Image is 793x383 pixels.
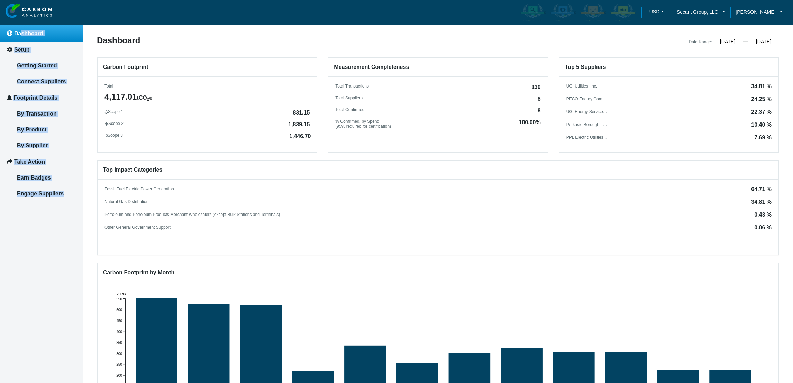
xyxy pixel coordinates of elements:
[116,330,122,334] text: 400
[736,8,775,16] span: [PERSON_NAME]
[116,308,122,312] text: 500
[289,134,311,139] span: 1,446.70
[518,2,547,22] div: Carbon Aware
[116,297,122,301] text: 550
[147,97,149,102] sub: 2
[689,38,712,46] div: Date Range:
[743,39,748,44] span: —
[116,363,122,366] text: 250
[751,84,772,89] div: 34.81 %
[647,7,666,17] button: USD
[17,111,57,117] span: By Transaction
[751,122,772,128] div: 10.40 %
[14,47,29,53] span: Setup
[104,121,310,126] div: Scope 2
[116,352,122,356] text: 300
[6,4,52,18] img: insight-logo-2.png
[98,58,317,77] h6: Carbon Footprint
[104,110,108,114] img: scope1.png
[116,319,122,323] text: 450
[566,109,608,114] div: UGI Energy Services, LLC
[335,119,391,124] p: % Confirmed, by Spend
[559,58,778,77] h6: Top 5 Suppliers
[104,121,108,126] img: scope2.png
[520,4,546,21] img: carbon-aware-enabled.png
[288,122,310,127] span: 1,839.15
[104,84,310,89] div: Total
[104,186,174,191] div: Fossil Fuel Electric Power Generation
[116,341,122,345] text: 350
[98,263,778,282] h6: Carbon Footprint by Month
[672,8,730,16] a: Secant Group, LLC
[92,36,438,46] div: Dashboard
[578,2,607,22] div: Carbon Offsetter
[538,96,541,102] span: 8
[104,225,171,230] div: Other General Government Support
[751,97,772,102] div: 24.25 %
[293,110,310,116] span: 831.15
[116,374,122,377] text: 200
[17,127,46,133] span: By Product
[8,38,18,48] div: Navigation go back
[751,186,772,192] div: 64.71 %
[566,122,608,127] div: Perkasie Borough - Electric
[17,191,64,197] span: Engage Suppliers
[137,95,152,101] span: tCO e
[580,4,606,21] img: carbon-offsetter-enabled.png
[641,7,672,19] a: USDUSD
[17,143,48,148] span: By Supplier
[751,199,772,205] div: 34.81 %
[104,199,148,204] div: Natural Gas Distribution
[14,159,45,165] span: Take Action
[609,2,637,22] div: Carbon Advocate
[531,84,541,90] span: 130
[566,84,597,89] div: UGI Utilities, Inc.
[9,84,126,100] input: Enter your email address
[14,30,43,36] span: Dashboard
[9,64,126,79] input: Enter your last name
[754,225,772,230] div: 0.06 %
[677,8,718,16] span: Secant Group, LLC
[104,109,310,114] div: Scope 1
[335,124,391,129] p: (95% required for certification)
[113,3,130,20] div: Minimize live chat window
[335,95,540,100] div: Total Suppliers
[730,8,788,16] a: [PERSON_NAME]
[115,292,126,295] text: Tonnes
[104,212,280,217] div: Petroleum and Petroleum Products Merchant Wholesalers (except Bulk Stations and Terminals)
[335,84,540,89] div: Total Transactions
[17,175,51,181] span: Earn Badges
[538,108,541,113] span: 8
[106,134,108,138] img: scope3.png
[106,133,311,138] div: Scope 3
[550,4,576,21] img: carbon-efficient-enabled.png
[94,213,126,222] em: Start Chat
[548,2,577,22] div: Carbon Efficient
[104,91,310,102] div: 4,117.01
[328,58,547,77] h6: Measurement Completeness
[610,4,636,21] img: carbon-advocate-enabled.png
[9,105,126,208] textarea: Type your message and hit 'Enter'
[335,107,540,112] div: Total Confirmed
[98,161,778,180] h6: Top Impact Categories
[566,135,608,140] div: PPL Electric Utilities Corporation
[566,97,608,101] div: PECO Energy Company
[46,39,127,48] div: Chat with us now
[754,212,772,218] div: 0.43 %
[17,79,66,84] span: Connect Suppliers
[754,135,772,140] div: 7.69 %
[751,109,772,115] div: 22.37 %
[17,63,57,69] span: Getting Started
[13,95,57,101] span: Footprint Details
[519,120,540,129] span: 100.00%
